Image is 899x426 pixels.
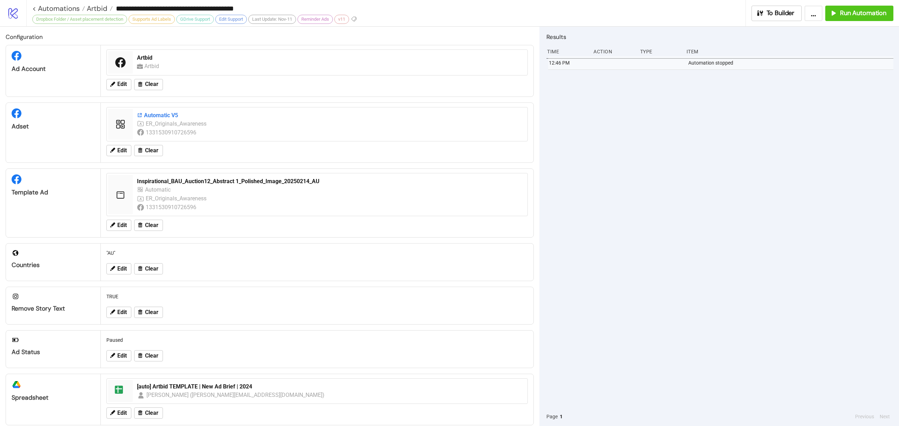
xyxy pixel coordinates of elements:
[137,112,523,119] div: Automatic V5
[688,56,895,69] div: Automation stopped
[106,79,131,90] button: Edit
[558,413,565,420] button: 1
[104,290,531,303] div: TRUE
[106,145,131,156] button: Edit
[176,15,214,24] div: GDrive Support
[117,353,127,359] span: Edit
[117,266,127,272] span: Edit
[137,54,523,62] div: Artbid
[6,32,534,41] h2: Configuration
[85,4,107,13] span: Artbid
[546,32,893,41] h2: Results
[145,266,158,272] span: Clear
[878,413,892,420] button: Next
[134,263,163,274] button: Clear
[146,203,197,212] div: 1331530910726596
[145,185,172,194] div: Automatic
[104,246,531,260] div: "AU"
[134,79,163,90] button: Clear
[104,333,531,347] div: Paused
[248,15,296,24] div: Last Update: Nov-11
[805,6,822,21] button: ...
[853,413,876,420] button: Previous
[825,6,893,21] button: Run Automation
[334,15,349,24] div: v11
[117,410,127,416] span: Edit
[117,222,127,228] span: Edit
[134,145,163,156] button: Clear
[548,56,590,69] div: 12:46 PM
[686,45,893,58] div: Item
[129,15,175,24] div: Supports Ad Labels
[145,410,158,416] span: Clear
[12,122,95,131] div: Adset
[134,407,163,419] button: Clear
[106,307,131,318] button: Edit
[12,65,95,73] div: Ad Account
[106,263,131,274] button: Edit
[215,15,247,24] div: Edit Support
[145,81,158,87] span: Clear
[146,391,325,399] div: [PERSON_NAME] ([PERSON_NAME][EMAIL_ADDRESS][DOMAIN_NAME])
[146,119,208,128] div: ER_Originals_Awareness
[134,350,163,361] button: Clear
[134,307,163,318] button: Clear
[106,350,131,361] button: Edit
[546,413,558,420] span: Page
[117,81,127,87] span: Edit
[767,9,795,17] span: To Builder
[297,15,333,24] div: Reminder Ads
[12,188,95,197] div: Template Ad
[593,45,634,58] div: Action
[106,407,131,419] button: Edit
[134,220,163,231] button: Clear
[546,45,588,58] div: Time
[639,45,681,58] div: Type
[12,305,95,313] div: Remove Story Text
[146,128,197,137] div: 1331530910726596
[117,309,127,315] span: Edit
[106,220,131,231] button: Edit
[144,62,162,71] div: Artbid
[145,147,158,154] span: Clear
[12,261,95,269] div: Countries
[85,5,113,12] a: Artbid
[137,383,523,391] div: [auto] Artbid TEMPLATE | New Ad Brief | 2024
[117,147,127,154] span: Edit
[32,15,127,24] div: Dropbox Folder / Asset placement detection
[840,9,886,17] span: Run Automation
[145,353,158,359] span: Clear
[12,394,95,402] div: Spreadsheet
[12,348,95,356] div: Ad Status
[32,5,85,12] a: < Automations
[145,309,158,315] span: Clear
[752,6,802,21] button: To Builder
[146,194,208,203] div: ER_Originals_Awareness
[137,178,518,185] div: Inspirational_BAU_Auction12_Abstract 1_Polished_Image_20250214_AU
[145,222,158,228] span: Clear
